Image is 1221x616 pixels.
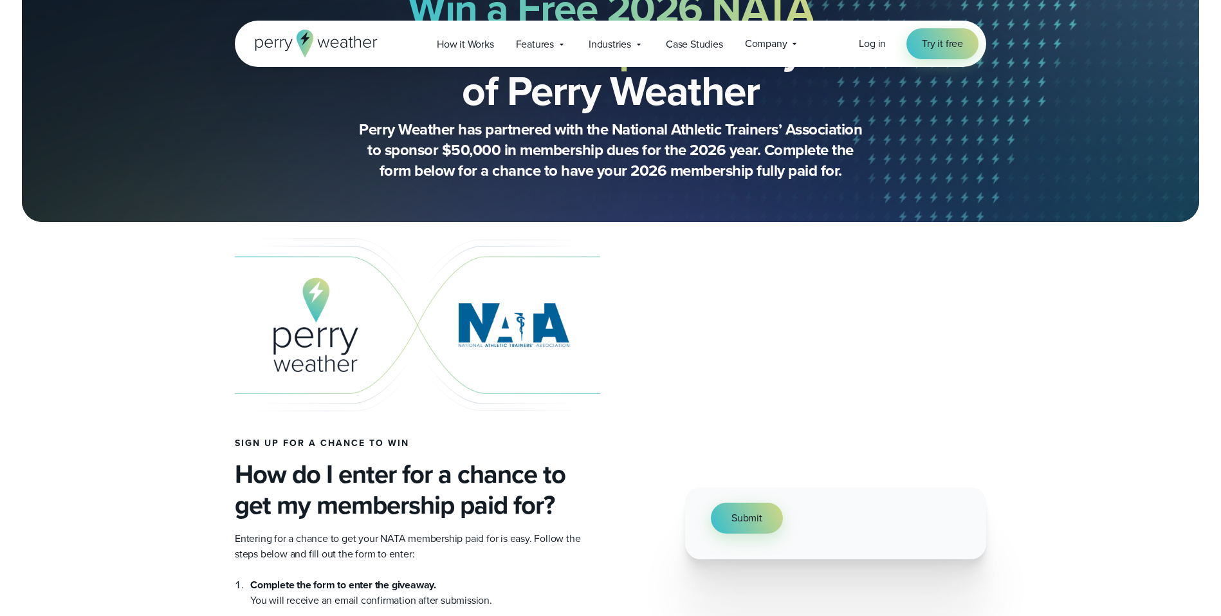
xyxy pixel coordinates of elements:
span: Submit [731,510,762,526]
span: Features [516,37,554,52]
li: You will receive an email confirmation after submission. [250,577,600,608]
a: Case Studies [655,31,734,57]
button: Submit [711,503,783,534]
h3: How do I enter for a chance to get my membership paid for? [235,459,600,521]
span: How it Works [437,37,494,52]
strong: Complete the form to enter the giveaway. [250,577,436,592]
p: Entering for a chance to get your NATA membership paid for is easy. Follow the steps below and fi... [235,531,600,562]
span: Industries [589,37,631,52]
span: Case Studies [666,37,723,52]
p: Perry Weather has partnered with the National Athletic Trainers’ Association to sponsor $50,000 i... [353,119,868,181]
a: Try it free [906,28,978,59]
a: Log in [859,36,886,51]
span: Try it free [922,36,963,51]
h4: Sign up for a chance to win [235,438,600,449]
span: Company [745,36,787,51]
a: How it Works [426,31,505,57]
